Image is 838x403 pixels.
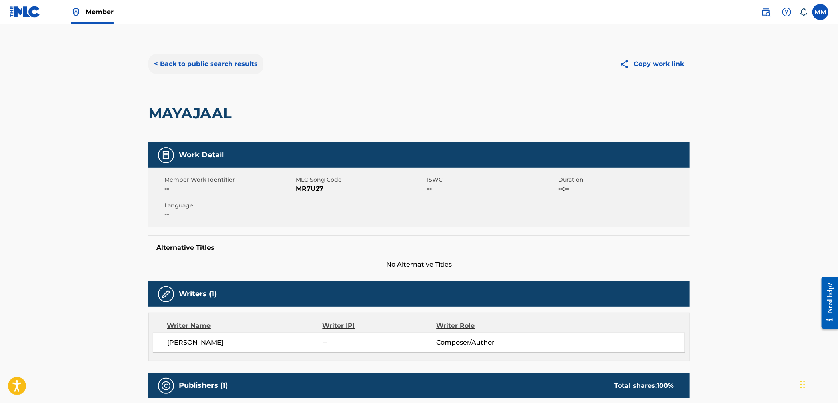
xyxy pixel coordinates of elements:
img: MLC Logo [10,6,40,18]
span: MR7U27 [296,184,425,194]
span: Member Work Identifier [164,176,294,184]
img: Copy work link [619,59,634,69]
span: -- [427,184,556,194]
span: Composer/Author [436,338,540,347]
a: Public Search [758,4,774,20]
button: < Back to public search results [148,54,263,74]
h2: MAYAJAAL [148,104,236,122]
span: Duration [558,176,688,184]
h5: Publishers (1) [179,381,228,390]
div: Writer Name [167,321,323,331]
div: Help [779,4,795,20]
span: -- [323,338,436,347]
span: -- [164,184,294,194]
h5: Work Detail [179,150,224,160]
span: ISWC [427,176,556,184]
span: [PERSON_NAME] [167,338,323,347]
div: Notifications [800,8,808,16]
img: Publishers [161,381,171,391]
span: 100 % [657,382,674,389]
img: Work Detail [161,150,171,160]
h5: Writers (1) [179,289,217,299]
img: help [782,7,792,17]
span: MLC Song Code [296,176,425,184]
div: Drag [800,373,805,397]
div: User Menu [812,4,828,20]
span: -- [164,210,294,219]
h5: Alternative Titles [156,244,682,252]
div: Writer Role [436,321,540,331]
img: Top Rightsholder [71,7,81,17]
iframe: Chat Widget [798,365,838,403]
span: --:-- [558,184,688,194]
img: search [761,7,771,17]
span: No Alternative Titles [148,260,690,269]
span: Language [164,201,294,210]
div: Writer IPI [323,321,437,331]
div: Total shares: [614,381,674,391]
img: Writers [161,289,171,299]
button: Copy work link [614,54,690,74]
span: Member [86,7,114,16]
iframe: Resource Center [816,271,838,335]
